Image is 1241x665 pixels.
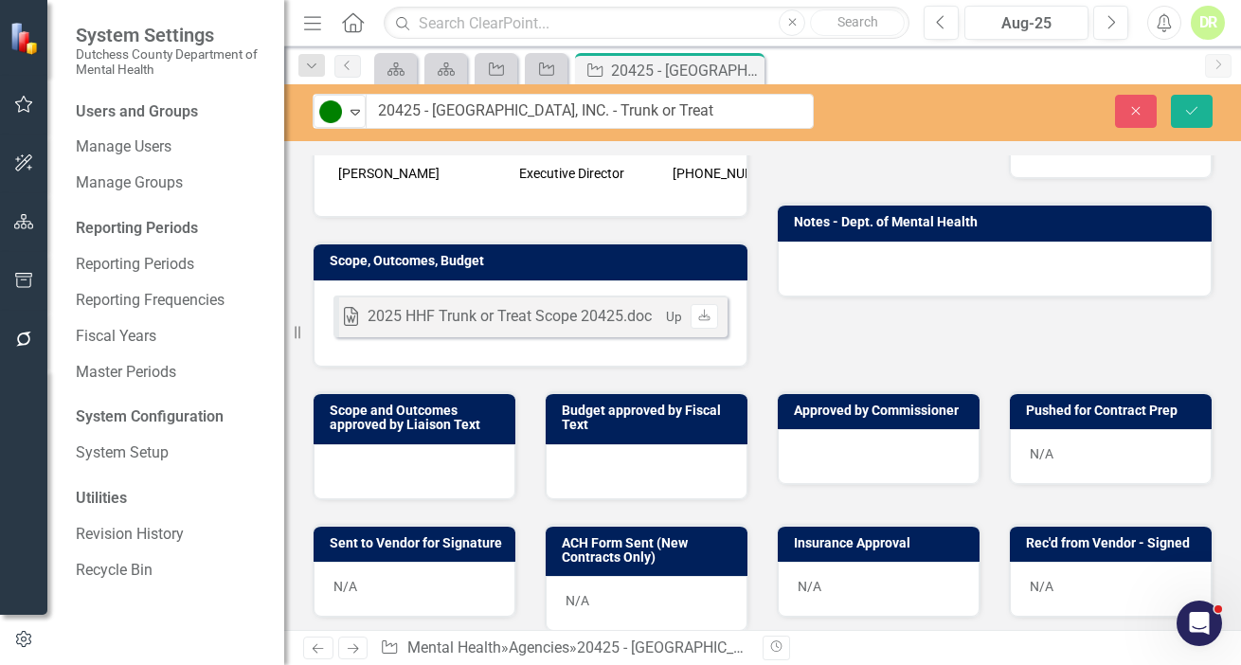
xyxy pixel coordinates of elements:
div: N/A [778,562,980,617]
small: Uploaded [DATE] 1:43 PM [666,309,814,324]
input: Search ClearPoint... [384,7,909,40]
h3: Insurance Approval [794,536,970,550]
div: 20425 - [GEOGRAPHIC_DATA], INC. - Trunk or Treat [577,638,912,656]
div: N/A [1010,562,1212,617]
td: [PHONE_NUMBER] [668,150,803,197]
div: N/A [314,562,515,617]
h3: Approved by Commissioner [794,404,970,418]
small: Dutchess County Department of Mental Health [76,46,265,78]
span: System Settings [76,24,265,46]
a: Reporting Periods [76,254,265,276]
h3: Sent to Vendor for Signature [330,536,506,550]
button: Aug-25 [964,6,1088,40]
a: Manage Users [76,136,265,158]
h3: Scope and Outcomes approved by Liaison Text [330,404,506,433]
div: Utilities [76,488,265,510]
a: Master Periods [76,362,265,384]
div: 2025 HHF Trunk or Treat Scope 20425.doc [368,306,652,328]
div: Reporting Periods [76,218,265,240]
h3: Pushed for Contract Prep [1026,404,1202,418]
div: Aug-25 [971,12,1082,35]
a: System Setup [76,442,265,464]
iframe: Intercom live chat [1177,601,1222,646]
h3: Rec'd from Vendor - Signed [1026,536,1202,550]
h3: Budget approved by Fiscal Text [562,404,738,433]
h3: Notes - Dept. of Mental Health [794,215,1202,229]
span: Search [837,14,878,29]
div: N/A [1010,429,1212,484]
button: Search [810,9,905,36]
div: Users and Groups [76,101,265,123]
h3: Scope, Outcomes, Budget [330,254,738,268]
a: Mental Health [407,638,501,656]
h3: ACH Form Sent (New Contracts Only) [562,536,738,566]
a: Manage Groups [76,172,265,194]
img: ClearPoint Strategy [9,22,43,55]
a: Revision History [76,524,265,546]
td: Executive Director [514,150,668,197]
input: This field is required [366,94,814,129]
a: Fiscal Years [76,326,265,348]
a: Recycle Bin [76,560,265,582]
img: Active [319,100,342,123]
div: » » [380,638,748,659]
div: 20425 - [GEOGRAPHIC_DATA], INC. - Trunk or Treat [611,59,760,82]
a: Agencies [509,638,569,656]
button: DR [1191,6,1225,40]
div: System Configuration [76,406,265,428]
td: [PERSON_NAME] [333,150,514,197]
a: Reporting Frequencies [76,290,265,312]
div: N/A [546,576,747,631]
